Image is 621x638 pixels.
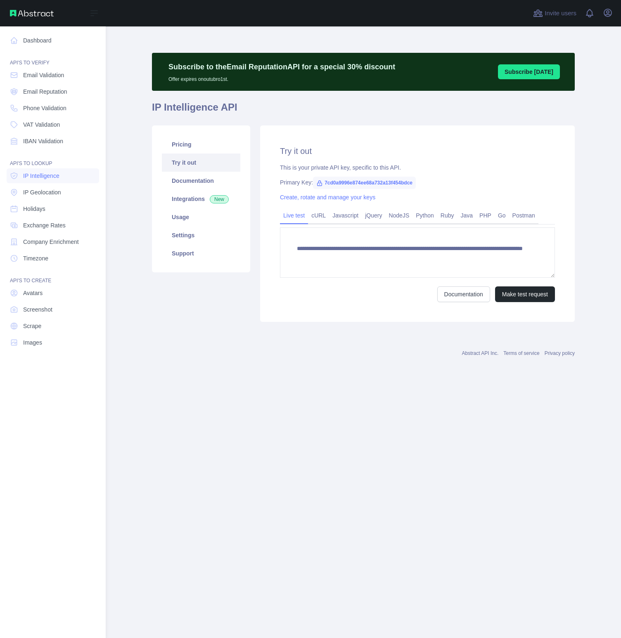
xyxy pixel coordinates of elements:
[462,350,499,356] a: Abstract API Inc.
[23,254,48,262] span: Timezone
[7,335,99,350] a: Images
[509,209,538,222] a: Postman
[162,226,240,244] a: Settings
[23,338,42,347] span: Images
[329,209,362,222] a: Javascript
[495,286,555,302] button: Make test request
[168,61,395,73] p: Subscribe to the Email Reputation API for a special 30 % discount
[7,68,99,83] a: Email Validation
[23,322,41,330] span: Scrape
[23,188,61,196] span: IP Geolocation
[23,172,59,180] span: IP Intelligence
[168,73,395,83] p: Offer expires on outubro 1st.
[7,168,99,183] a: IP Intelligence
[23,205,45,213] span: Holidays
[457,209,476,222] a: Java
[545,9,576,18] span: Invite users
[23,104,66,112] span: Phone Validation
[385,209,412,222] a: NodeJS
[531,7,578,20] button: Invite users
[498,64,560,79] button: Subscribe [DATE]
[23,289,43,297] span: Avatars
[313,177,416,189] span: 7cd0a9996e874ee68a732a13f454bdce
[280,194,375,201] a: Create, rotate and manage your keys
[280,163,555,172] div: This is your private API key, specific to this API.
[23,221,66,229] span: Exchange Rates
[23,238,79,246] span: Company Enrichment
[7,50,99,66] div: API'S TO VERIFY
[280,145,555,157] h2: Try it out
[210,195,229,203] span: New
[162,244,240,262] a: Support
[280,178,555,187] div: Primary Key:
[7,267,99,284] div: API'S TO CREATE
[162,190,240,208] a: Integrations New
[7,201,99,216] a: Holidays
[152,101,575,121] h1: IP Intelligence API
[7,117,99,132] a: VAT Validation
[7,134,99,149] a: IBAN Validation
[7,101,99,116] a: Phone Validation
[476,209,495,222] a: PHP
[7,218,99,233] a: Exchange Rates
[362,209,385,222] a: jQuery
[162,135,240,154] a: Pricing
[7,319,99,333] a: Scrape
[7,234,99,249] a: Company Enrichment
[503,350,539,356] a: Terms of service
[308,209,329,222] a: cURL
[280,209,308,222] a: Live test
[23,71,64,79] span: Email Validation
[23,87,67,96] span: Email Reputation
[23,137,63,145] span: IBAN Validation
[23,305,52,314] span: Screenshot
[412,209,437,222] a: Python
[545,350,575,356] a: Privacy policy
[162,172,240,190] a: Documentation
[7,251,99,266] a: Timezone
[437,209,457,222] a: Ruby
[495,209,509,222] a: Go
[162,154,240,172] a: Try it out
[162,208,240,226] a: Usage
[7,33,99,48] a: Dashboard
[7,286,99,300] a: Avatars
[7,84,99,99] a: Email Reputation
[7,150,99,167] div: API'S TO LOOKUP
[437,286,490,302] a: Documentation
[7,302,99,317] a: Screenshot
[7,185,99,200] a: IP Geolocation
[23,121,60,129] span: VAT Validation
[10,10,54,17] img: Abstract API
